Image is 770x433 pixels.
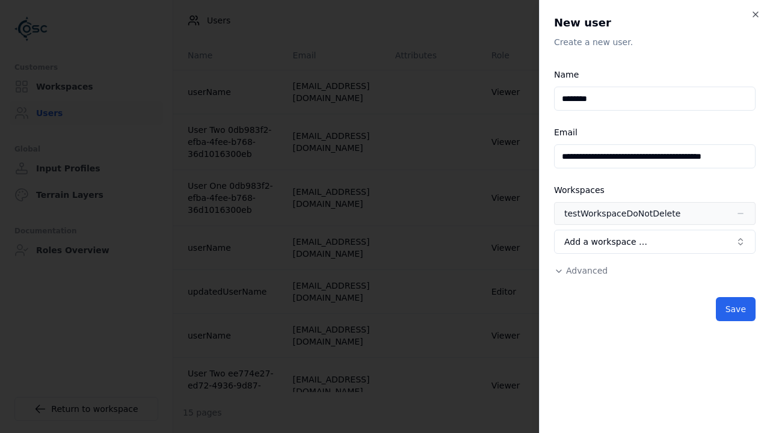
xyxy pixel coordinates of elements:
[564,207,680,220] div: testWorkspaceDoNotDelete
[554,265,608,277] button: Advanced
[566,266,608,275] span: Advanced
[554,36,756,48] p: Create a new user.
[554,127,577,137] label: Email
[564,236,647,248] span: Add a workspace …
[716,297,756,321] button: Save
[554,70,579,79] label: Name
[554,185,605,195] label: Workspaces
[554,14,756,31] h2: New user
